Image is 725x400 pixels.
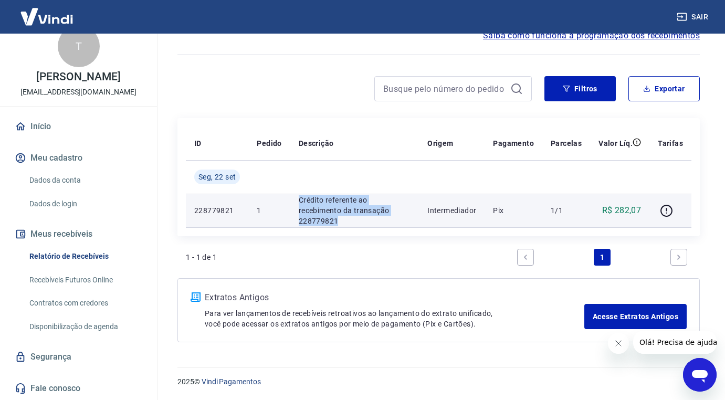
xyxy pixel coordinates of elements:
[191,292,201,302] img: ícone
[177,376,700,387] p: 2025 ©
[25,316,144,338] a: Disponibilização de agenda
[25,292,144,314] a: Contratos com credores
[257,205,281,216] p: 1
[198,172,236,182] span: Seg, 22 set
[513,245,691,270] ul: Pagination
[299,138,334,149] p: Descrição
[551,138,582,149] p: Parcelas
[683,358,717,392] iframe: Botão para abrir a janela de mensagens
[633,331,717,354] iframe: Mensagem da empresa
[483,29,700,42] a: Saiba como funciona a programação dos recebimentos
[25,269,144,291] a: Recebíveis Futuros Online
[25,170,144,191] a: Dados da conta
[36,71,120,82] p: [PERSON_NAME]
[13,377,144,400] a: Fale conosco
[594,249,611,266] a: Page 1 is your current page
[670,249,687,266] a: Next page
[675,7,712,27] button: Sair
[427,138,453,149] p: Origem
[493,205,534,216] p: Pix
[493,138,534,149] p: Pagamento
[427,205,476,216] p: Intermediador
[194,205,240,216] p: 228779821
[544,76,616,101] button: Filtros
[551,205,582,216] p: 1/1
[25,246,144,267] a: Relatório de Recebíveis
[20,87,136,98] p: [EMAIL_ADDRESS][DOMAIN_NAME]
[186,252,217,262] p: 1 - 1 de 1
[13,223,144,246] button: Meus recebíveis
[602,204,642,217] p: R$ 282,07
[598,138,633,149] p: Valor Líq.
[58,25,100,67] div: T
[205,308,584,329] p: Para ver lançamentos de recebíveis retroativos ao lançamento do extrato unificado, você pode aces...
[257,138,281,149] p: Pedido
[194,138,202,149] p: ID
[202,377,261,386] a: Vindi Pagamentos
[658,138,683,149] p: Tarifas
[584,304,687,329] a: Acesse Extratos Antigos
[517,249,534,266] a: Previous page
[383,81,506,97] input: Busque pelo número do pedido
[608,333,629,354] iframe: Fechar mensagem
[13,1,81,33] img: Vindi
[205,291,584,304] p: Extratos Antigos
[6,7,88,16] span: Olá! Precisa de ajuda?
[13,345,144,369] a: Segurança
[13,146,144,170] button: Meu cadastro
[25,193,144,215] a: Dados de login
[299,195,411,226] p: Crédito referente ao recebimento da transação 228779821
[628,76,700,101] button: Exportar
[13,115,144,138] a: Início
